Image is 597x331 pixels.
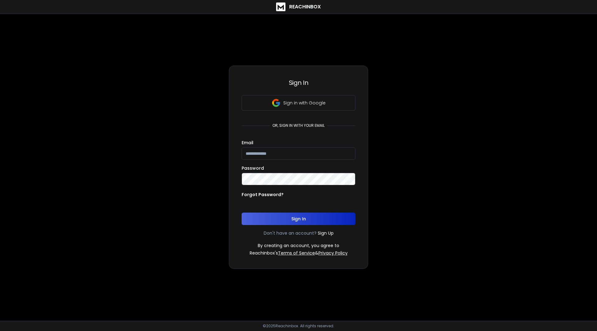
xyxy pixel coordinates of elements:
[270,123,327,128] p: or, sign in with your email
[242,166,264,170] label: Password
[318,250,348,256] a: Privacy Policy
[242,191,284,198] p: Forgot Password?
[283,100,326,106] p: Sign in with Google
[276,2,285,11] img: logo
[264,230,317,236] p: Don't have an account?
[276,2,321,11] a: ReachInbox
[242,213,355,225] button: Sign In
[278,250,315,256] a: Terms of Service
[242,140,253,145] label: Email
[318,230,334,236] a: Sign Up
[258,242,339,249] p: By creating an account, you agree to
[242,95,355,111] button: Sign in with Google
[250,250,348,256] p: ReachInbox's &
[289,3,321,11] h1: ReachInbox
[263,324,334,329] p: © 2025 Reachinbox. All rights reserved.
[242,78,355,87] h3: Sign In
